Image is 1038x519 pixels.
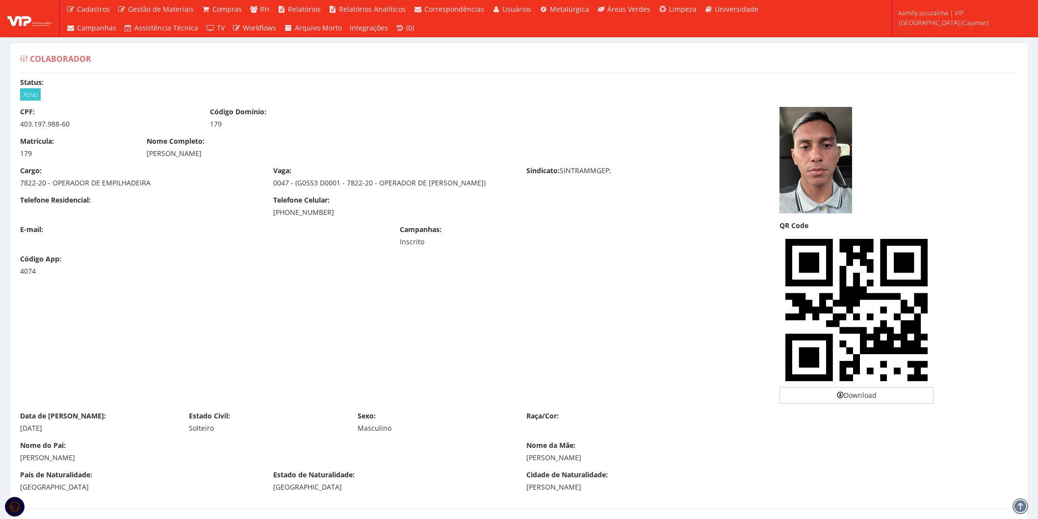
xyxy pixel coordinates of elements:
div: 4074 [20,266,132,276]
label: Sexo: [358,411,376,421]
label: País de Naturalidade: [20,470,92,480]
label: Sindicato: [526,166,560,176]
div: [GEOGRAPHIC_DATA] [20,482,259,492]
label: Telefone Celular: [273,195,330,205]
label: Status: [20,78,44,87]
a: Assistência Técnica [120,19,203,37]
label: Nome da Mãe: [526,441,575,450]
label: CPF: [20,107,35,117]
label: Cargo: [20,166,42,176]
span: Colaborador [30,53,91,64]
label: Código Domínio: [210,107,266,117]
span: (0) [406,23,414,32]
span: Integrações [350,23,388,32]
img: 8AAAAABJRU5ErkJggg== [779,233,934,387]
label: Matrícula: [20,136,54,146]
div: [GEOGRAPHIC_DATA] [273,482,512,492]
div: Inscrito [400,237,575,247]
img: logo [7,11,52,26]
a: Campanhas [62,19,120,37]
div: [DATE] [20,423,174,433]
span: Assistência Técnica [134,23,198,32]
div: 403.197.988-60 [20,119,195,129]
div: [PERSON_NAME] [20,453,512,463]
span: Ativo [20,88,41,101]
div: SINTRAMMGEP; [519,166,772,178]
label: Data de [PERSON_NAME]: [20,411,106,421]
span: Metalúrgica [550,4,589,14]
span: Áreas Verdes [607,4,650,14]
span: Relatórios Analíticos [339,4,406,14]
span: kamilly.souzalima | VIP [GEOGRAPHIC_DATA] (Cajamar) [899,8,1025,27]
label: QR Code [779,221,808,231]
span: Correspondências [424,4,484,14]
img: lucas-1750434512685582d04f6a8.png [779,107,852,213]
label: E-mail: [20,225,43,234]
div: [PERSON_NAME] [147,149,638,158]
span: Compras [212,4,242,14]
span: Workflows [243,23,276,32]
span: Usuários [502,4,531,14]
label: Cidade de Naturalidade: [526,470,608,480]
div: Masculino [358,423,512,433]
label: Código App: [20,254,61,264]
a: Integrações [346,19,392,37]
a: TV [202,19,229,37]
span: TV [217,23,225,32]
a: Download [779,387,934,404]
span: Universidade [715,4,758,14]
label: Campanhas: [400,225,441,234]
label: Telefone Residencial: [20,195,91,205]
span: Arquivo Morto [295,23,342,32]
a: (0) [392,19,418,37]
div: Solteiro [189,423,343,433]
a: Arquivo Morto [280,19,346,37]
label: Vaga: [273,166,291,176]
div: 7822-20 - OPERADOR DE EMPILHADEIRA [20,178,259,188]
div: [PERSON_NAME] [526,482,765,492]
span: RH [260,4,269,14]
label: Raça/Cor: [526,411,559,421]
label: Nome do Pai: [20,441,66,450]
div: 0047 - (G0553 D0001 - 7822-20 - OPERADOR DE [PERSON_NAME]) [273,178,512,188]
span: Cadastros [77,4,110,14]
div: 179 [20,149,132,158]
div: [PERSON_NAME] [526,453,1018,463]
span: Campanhas [77,23,116,32]
label: Nome Completo: [147,136,205,146]
span: Relatórios [288,4,321,14]
span: Gestão de Materiais [128,4,194,14]
div: [PHONE_NUMBER] [273,208,512,217]
a: Workflows [229,19,281,37]
span: Limpeza [669,4,697,14]
label: Estado Civil: [189,411,230,421]
div: 179 [210,119,385,129]
label: Estado de Naturalidade: [273,470,355,480]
